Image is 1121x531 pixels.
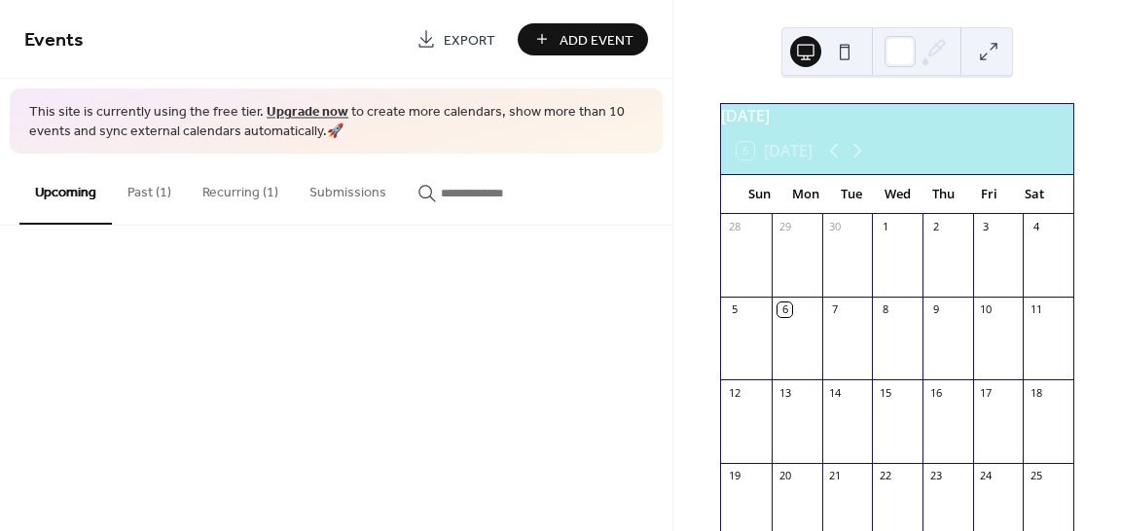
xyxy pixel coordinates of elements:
[828,175,874,214] div: Tue
[267,99,348,125] a: Upgrade now
[1029,385,1043,400] div: 18
[979,385,994,400] div: 17
[777,302,792,317] div: 6
[1012,175,1058,214] div: Sat
[928,469,943,483] div: 23
[1029,220,1043,234] div: 4
[878,302,892,317] div: 8
[966,175,1012,214] div: Fri
[721,104,1073,127] div: [DATE]
[979,469,994,483] div: 24
[518,23,648,55] button: Add Event
[727,302,741,317] div: 5
[19,154,112,225] button: Upcoming
[187,154,294,223] button: Recurring (1)
[828,469,843,483] div: 21
[928,302,943,317] div: 9
[1029,302,1043,317] div: 11
[777,469,792,483] div: 20
[878,220,892,234] div: 1
[444,30,495,51] span: Export
[828,385,843,400] div: 14
[979,220,994,234] div: 3
[878,385,892,400] div: 15
[737,175,782,214] div: Sun
[24,21,84,59] span: Events
[928,385,943,400] div: 16
[29,103,643,141] span: This site is currently using the free tier. to create more calendars, show more than 10 events an...
[294,154,402,223] button: Submissions
[782,175,828,214] div: Mon
[727,385,741,400] div: 12
[875,175,921,214] div: Wed
[727,469,741,483] div: 19
[1029,469,1043,483] div: 25
[560,30,633,51] span: Add Event
[928,220,943,234] div: 2
[921,175,966,214] div: Thu
[979,302,994,317] div: 10
[878,469,892,483] div: 22
[777,220,792,234] div: 29
[777,385,792,400] div: 13
[828,220,843,234] div: 30
[828,302,843,317] div: 7
[727,220,741,234] div: 28
[112,154,187,223] button: Past (1)
[402,23,510,55] a: Export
